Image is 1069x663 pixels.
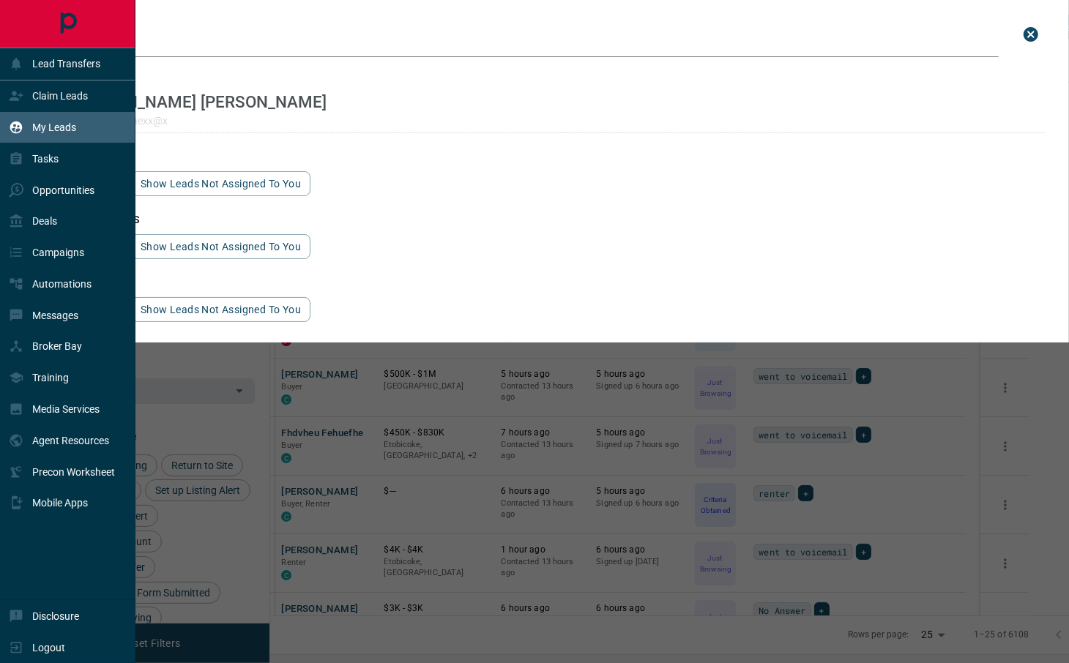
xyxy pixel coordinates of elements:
[70,92,327,111] p: [PERSON_NAME] [PERSON_NAME]
[131,171,310,196] button: show leads not assigned to you
[56,66,1046,78] h3: name matches
[131,234,310,259] button: show leads not assigned to you
[56,214,1046,225] h3: phone matches
[56,151,1046,162] h3: email matches
[56,277,1046,288] h3: id matches
[70,115,327,127] p: allessandramaexx@x
[131,297,310,322] button: show leads not assigned to you
[1016,20,1046,49] button: close search bar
